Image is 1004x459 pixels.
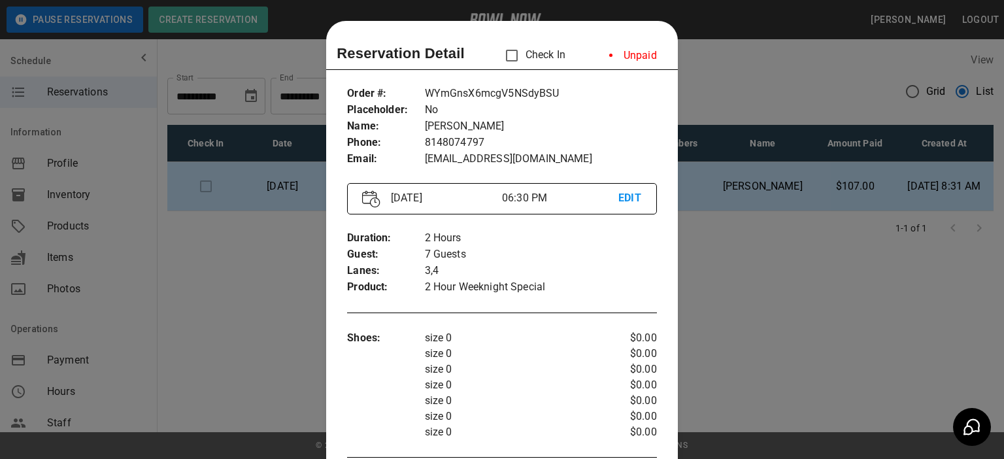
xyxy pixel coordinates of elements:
[425,118,657,135] p: [PERSON_NAME]
[425,330,605,346] p: size 0
[347,246,424,263] p: Guest :
[605,362,657,377] p: $0.00
[425,135,657,151] p: 8148074797
[425,377,605,393] p: size 0
[605,424,657,440] p: $0.00
[605,377,657,393] p: $0.00
[386,190,502,206] p: [DATE]
[502,190,618,206] p: 06:30 PM
[347,86,424,102] p: Order # :
[347,279,424,296] p: Product :
[425,102,657,118] p: No
[347,118,424,135] p: Name :
[618,190,642,207] p: EDIT
[605,393,657,409] p: $0.00
[605,330,657,346] p: $0.00
[498,42,565,69] p: Check In
[425,263,657,279] p: 3,4
[425,279,657,296] p: 2 Hour Weeknight Special
[425,86,657,102] p: WYmGnsX6mcgV5NSdyBSU
[425,246,657,263] p: 7 Guests
[347,151,424,167] p: Email :
[347,135,424,151] p: Phone :
[337,42,465,64] p: Reservation Detail
[425,151,657,167] p: [EMAIL_ADDRESS][DOMAIN_NAME]
[605,346,657,362] p: $0.00
[425,362,605,377] p: size 0
[425,409,605,424] p: size 0
[425,346,605,362] p: size 0
[362,190,380,208] img: Vector
[347,330,424,347] p: Shoes :
[425,424,605,440] p: size 0
[425,230,657,246] p: 2 Hours
[347,230,424,246] p: Duration :
[347,102,424,118] p: Placeholder :
[599,42,667,69] li: Unpaid
[425,393,605,409] p: size 0
[605,409,657,424] p: $0.00
[347,263,424,279] p: Lanes :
